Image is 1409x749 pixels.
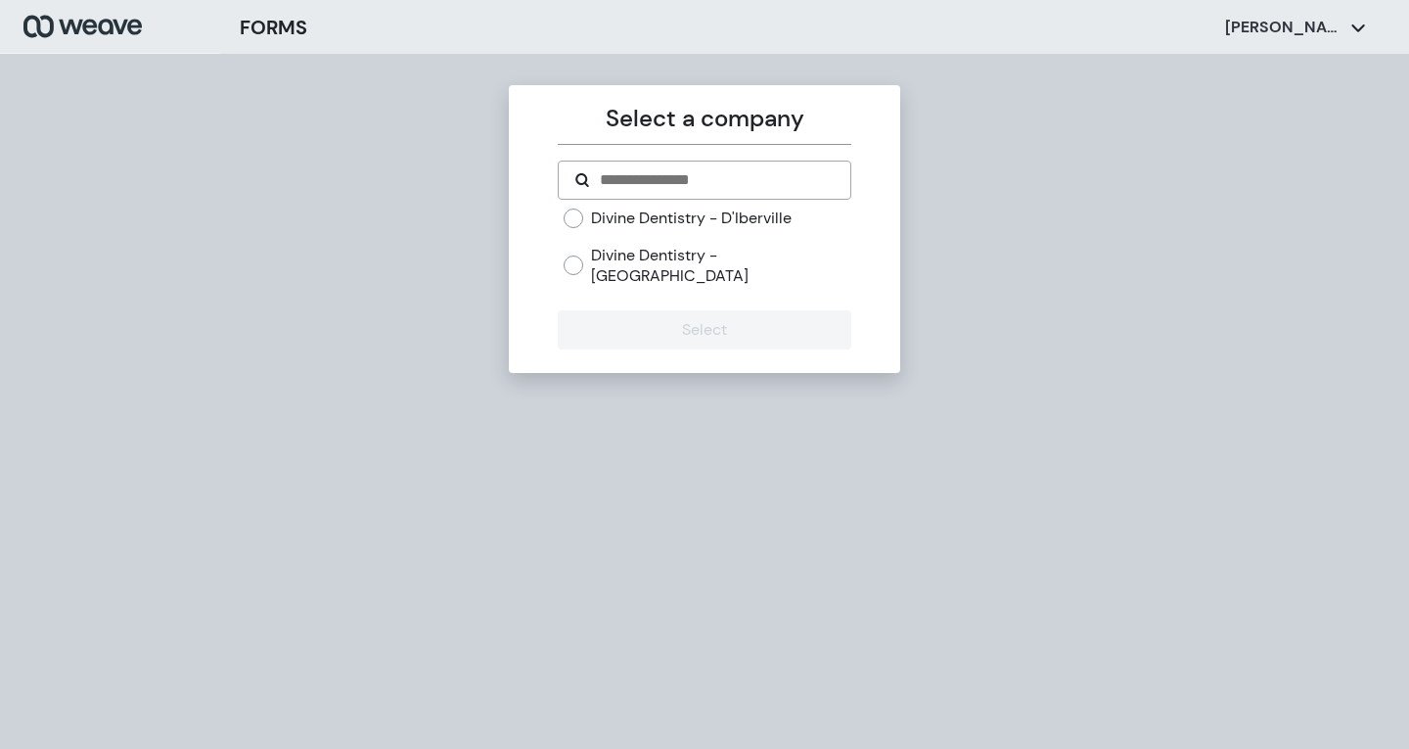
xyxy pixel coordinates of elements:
[558,101,850,136] p: Select a company
[591,245,850,287] label: Divine Dentistry - [GEOGRAPHIC_DATA]
[598,168,834,192] input: Search
[591,208,792,229] label: Divine Dentistry - D'Iberville
[558,310,850,350] button: Select
[240,13,307,42] h3: FORMS
[1225,17,1342,38] p: [PERSON_NAME]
